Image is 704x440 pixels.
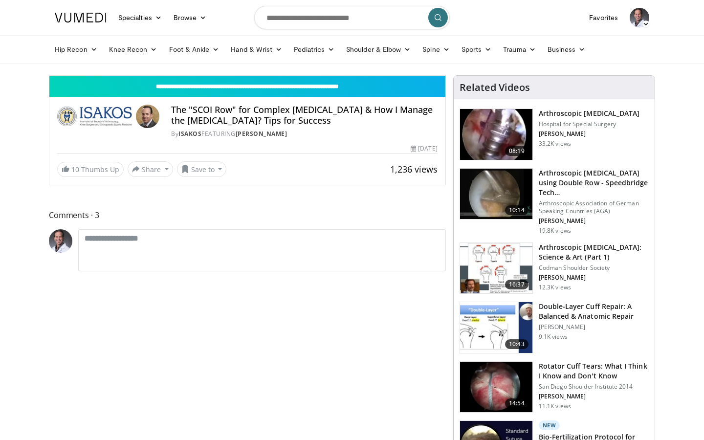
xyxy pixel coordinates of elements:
[539,323,649,331] p: [PERSON_NAME]
[177,161,227,177] button: Save to
[539,284,571,291] p: 12.3K views
[497,40,542,59] a: Trauma
[417,40,455,59] a: Spine
[539,274,649,282] p: [PERSON_NAME]
[539,242,649,262] h3: Arthroscopic [MEDICAL_DATA]: Science & Art (Part 1)
[460,361,649,413] a: 14:54 Rotator Cuff Tears: What I Think I Know and Don't Know San Diego Shoulder Institute 2014 [P...
[460,109,532,160] img: 10051_3.png.150x105_q85_crop-smart_upscale.jpg
[539,361,649,381] h3: Rotator Cuff Tears: What I Think I Know and Don't Know
[539,420,560,430] p: New
[236,130,287,138] a: [PERSON_NAME]
[128,161,173,177] button: Share
[539,120,640,128] p: Hospital for Special Surgery
[57,105,132,128] img: ISAKOS
[583,8,624,27] a: Favorites
[505,339,528,349] span: 10:43
[71,165,79,174] span: 10
[460,169,532,220] img: 289923_0003_1.png.150x105_q85_crop-smart_upscale.jpg
[254,6,450,29] input: Search topics, interventions
[460,302,649,353] a: 10:43 Double-Layer Cuff Repair: A Balanced & Anatomic Repair [PERSON_NAME] 9.1K views
[49,229,72,253] img: Avatar
[505,146,528,156] span: 08:19
[539,333,568,341] p: 9.1K views
[539,140,571,148] p: 33.2K views
[539,227,571,235] p: 19.8K views
[171,130,437,138] div: By FEATURING
[505,280,528,289] span: 16:37
[411,144,437,153] div: [DATE]
[390,163,438,175] span: 1,236 views
[539,109,640,118] h3: Arthroscopic [MEDICAL_DATA]
[57,162,124,177] a: 10 Thumbs Up
[168,8,213,27] a: Browse
[456,40,498,59] a: Sports
[55,13,107,22] img: VuMedi Logo
[225,40,288,59] a: Hand & Wrist
[163,40,225,59] a: Foot & Ankle
[539,130,640,138] p: [PERSON_NAME]
[542,40,592,59] a: Business
[505,398,528,408] span: 14:54
[539,199,649,215] p: Arthroscopic Association of German Speaking Countries (AGA)
[460,82,530,93] h4: Related Videos
[539,402,571,410] p: 11.1K views
[49,209,446,221] span: Comments 3
[539,168,649,198] h3: Arthroscopic [MEDICAL_DATA] using Double Row - Speedbridge Tech…
[539,393,649,400] p: [PERSON_NAME]
[539,383,649,391] p: San Diego Shoulder Institute 2014
[460,168,649,235] a: 10:14 Arthroscopic [MEDICAL_DATA] using Double Row - Speedbridge Tech… Arthroscopic Association o...
[103,40,163,59] a: Knee Recon
[630,8,649,27] img: Avatar
[505,205,528,215] span: 10:14
[112,8,168,27] a: Specialties
[539,302,649,321] h3: Double-Layer Cuff Repair: A Balanced & Anatomic Repair
[340,40,417,59] a: Shoulder & Elbow
[49,40,103,59] a: Hip Recon
[539,264,649,272] p: Codman Shoulder Society
[460,362,532,413] img: 999c10bc-1a9b-426e-99ce-0935dabc49a0.150x105_q85_crop-smart_upscale.jpg
[460,243,532,294] img: 83a4a6a0-2498-4462-a6c6-c2fb0fff2d55.150x105_q85_crop-smart_upscale.jpg
[460,302,532,353] img: 8f65fb1a-ecd2-4f18-addc-e9d42cd0a40b.150x105_q85_crop-smart_upscale.jpg
[460,109,649,160] a: 08:19 Arthroscopic [MEDICAL_DATA] Hospital for Special Surgery [PERSON_NAME] 33.2K views
[171,105,437,126] h4: The "SCOI Row" for Complex [MEDICAL_DATA] & How I Manage the [MEDICAL_DATA]? Tips for Success
[136,105,159,128] img: Avatar
[288,40,340,59] a: Pediatrics
[539,217,649,225] p: [PERSON_NAME]
[178,130,201,138] a: ISAKOS
[460,242,649,294] a: 16:37 Arthroscopic [MEDICAL_DATA]: Science & Art (Part 1) Codman Shoulder Society [PERSON_NAME] 1...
